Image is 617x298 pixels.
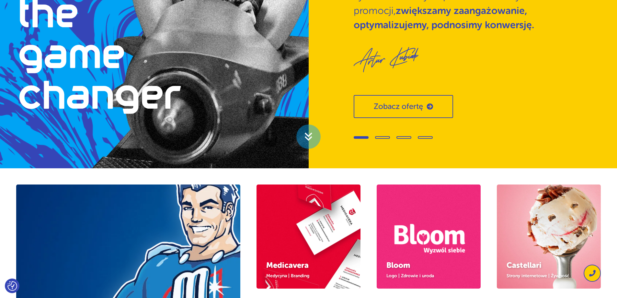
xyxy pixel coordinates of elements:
[291,273,309,278] a: Branding
[386,261,410,270] a: Bloom
[266,273,287,278] a: Medycyna
[7,281,17,291] button: Preferencje co do zgód
[354,95,453,118] a: Zobacz ofertę
[548,273,550,278] span: |
[551,273,569,278] a: Żywność
[396,136,411,139] span: Go to slide 3
[288,273,290,278] span: |
[354,136,369,139] span: Go to slide 1
[418,136,433,139] span: Go to slide 4
[7,281,17,291] img: Revisit consent button
[507,261,542,270] a: Castellari
[398,273,400,278] span: |
[507,273,547,278] a: Strony internetowe
[375,136,390,139] span: Go to slide 2
[354,5,534,30] strong: zwiększamy zaangażowanie, optymalizujemy, podnosimy konwersję.
[266,261,309,270] a: Medicavera
[401,273,434,278] a: Zdrowie i uroda
[374,102,423,111] span: Zobacz ofertę
[386,273,397,278] a: Logo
